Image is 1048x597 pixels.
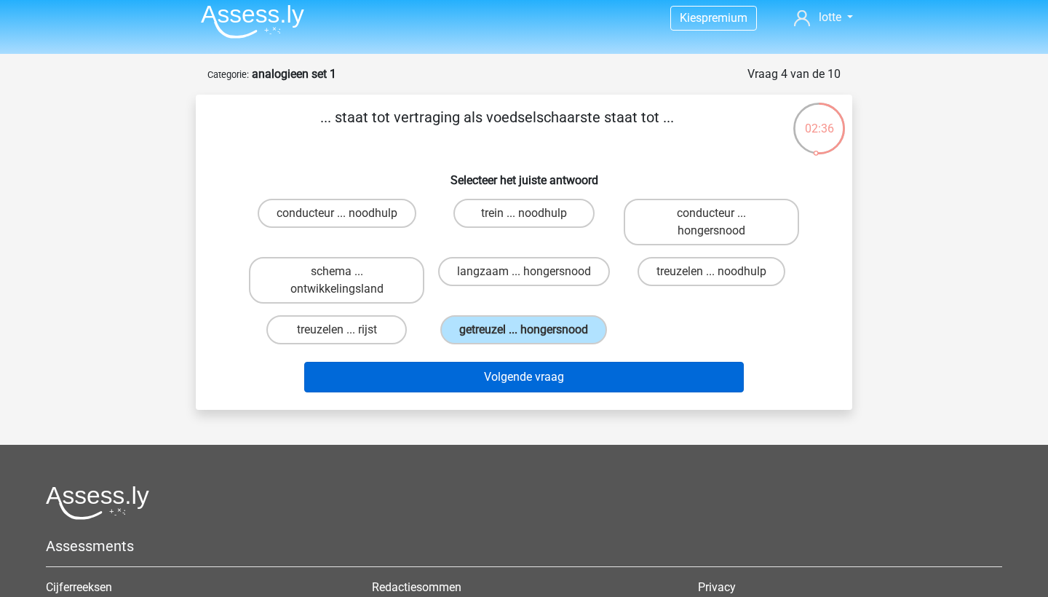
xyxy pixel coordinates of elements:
label: getreuzel ... hongersnood [440,315,607,344]
label: schema ... ontwikkelingsland [249,257,424,304]
a: lotte [788,9,859,26]
a: Kiespremium [671,8,756,28]
button: Volgende vraag [304,362,745,392]
small: Categorie: [207,69,249,80]
label: treuzelen ... noodhulp [638,257,785,286]
label: trein ... noodhulp [453,199,594,228]
span: premium [702,11,747,25]
a: Privacy [698,580,736,594]
h5: Assessments [46,537,1002,555]
h6: Selecteer het juiste antwoord [219,162,829,187]
span: lotte [819,10,841,24]
a: Redactiesommen [372,580,461,594]
div: 02:36 [792,101,846,138]
label: treuzelen ... rijst [266,315,407,344]
div: Vraag 4 van de 10 [747,66,841,83]
label: langzaam ... hongersnood [438,257,610,286]
span: Kies [680,11,702,25]
label: conducteur ... hongersnood [624,199,799,245]
a: Cijferreeksen [46,580,112,594]
label: conducteur ... noodhulp [258,199,416,228]
strong: analogieen set 1 [252,67,336,81]
img: Assessly [201,4,304,39]
img: Assessly logo [46,486,149,520]
p: ... staat tot vertraging als voedselschaarste staat tot ... [219,106,774,150]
